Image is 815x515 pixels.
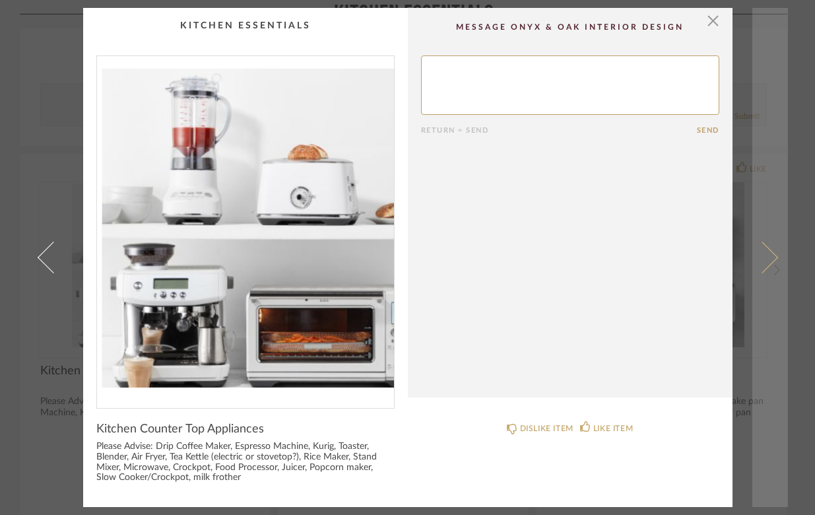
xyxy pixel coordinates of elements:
[700,8,727,34] button: Close
[520,422,573,435] div: DISLIKE ITEM
[421,126,697,135] div: Return = Send
[697,126,719,135] button: Send
[97,56,394,397] img: 485cd79d-ddd8-4536-b247-b831f31646e7_1000x1000.jpg
[96,422,264,436] span: Kitchen Counter Top Appliances
[97,56,394,397] div: 0
[593,422,633,435] div: LIKE ITEM
[96,442,395,484] div: Please Advise: Drip Coffee Maker, Espresso Machine, Kurig, Toaster, Blender, Air Fryer, Tea Kettl...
